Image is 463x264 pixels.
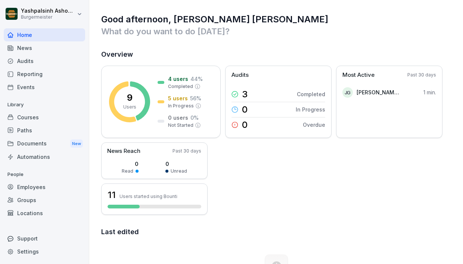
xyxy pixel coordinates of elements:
p: Library [4,99,85,111]
p: Users [123,104,136,110]
a: Reporting [4,67,85,81]
a: Locations [4,207,85,220]
p: 1 min. [423,88,436,96]
a: Events [4,81,85,94]
p: 4 users [168,75,188,83]
p: Burgermeister [21,15,75,20]
p: 9 [127,93,133,102]
h1: Good afternoon, [PERSON_NAME] [PERSON_NAME] [101,13,452,25]
p: 0 [242,120,248,129]
p: Not Started [168,122,193,129]
p: 0 [122,160,139,168]
p: 0 users [168,114,188,122]
div: Support [4,232,85,245]
p: Unread [171,168,187,175]
p: Completed [297,90,325,98]
p: Most Active [342,71,375,79]
p: Completed [168,83,193,90]
a: Employees [4,180,85,194]
p: [PERSON_NAME] [PERSON_NAME] [357,88,400,96]
p: 0 % [190,114,199,122]
a: DocumentsNew [4,137,85,151]
p: 0 [165,160,187,168]
div: New [70,139,83,148]
p: Read [122,168,133,175]
p: In Progress [296,106,325,113]
a: Paths [4,124,85,137]
p: 44 % [190,75,203,83]
h2: Last edited [101,227,452,237]
a: Home [4,28,85,41]
p: 3 [242,90,248,99]
h2: Overview [101,49,452,60]
a: Groups [4,194,85,207]
p: People [4,169,85,180]
h3: 11 [108,189,116,201]
p: Yashpalsinh Ashoksinh [PERSON_NAME] [21,8,75,14]
a: News [4,41,85,54]
div: Documents [4,137,85,151]
p: News Reach [107,147,140,155]
p: Audits [232,71,249,79]
a: Settings [4,245,85,258]
a: Courses [4,111,85,124]
p: Overdue [303,121,325,129]
a: Audits [4,54,85,67]
p: Past 30 days [407,72,436,78]
p: Users started using Bounti [119,194,177,199]
div: JG [342,87,353,98]
p: What do you want to do [DATE]? [101,25,452,37]
p: 0 [242,105,248,114]
p: Past 30 days [173,148,201,154]
a: Automations [4,150,85,163]
p: 5 users [168,94,188,102]
p: 56 % [190,94,201,102]
p: In Progress [168,103,194,109]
